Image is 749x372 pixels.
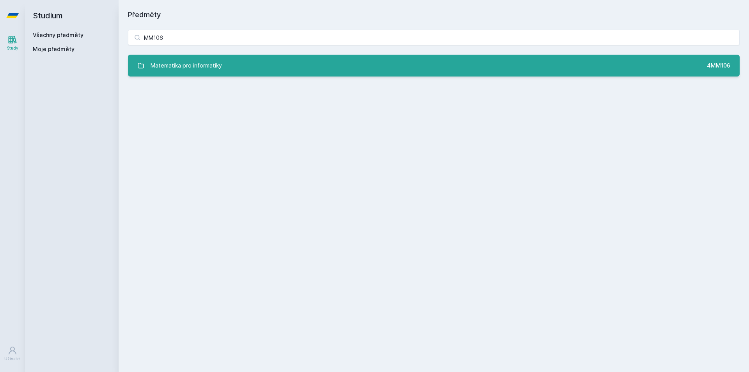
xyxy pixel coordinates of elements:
span: Moje předměty [33,45,75,53]
a: Všechny předměty [33,32,83,38]
a: Matematika pro informatiky 4MM106 [128,55,740,77]
a: Study [2,31,23,55]
div: 4MM106 [707,62,730,69]
div: Matematika pro informatiky [151,58,222,73]
input: Název nebo ident předmětu… [128,30,740,45]
div: Study [7,45,18,51]
h1: Předměty [128,9,740,20]
a: Uživatel [2,342,23,366]
div: Uživatel [4,356,21,362]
